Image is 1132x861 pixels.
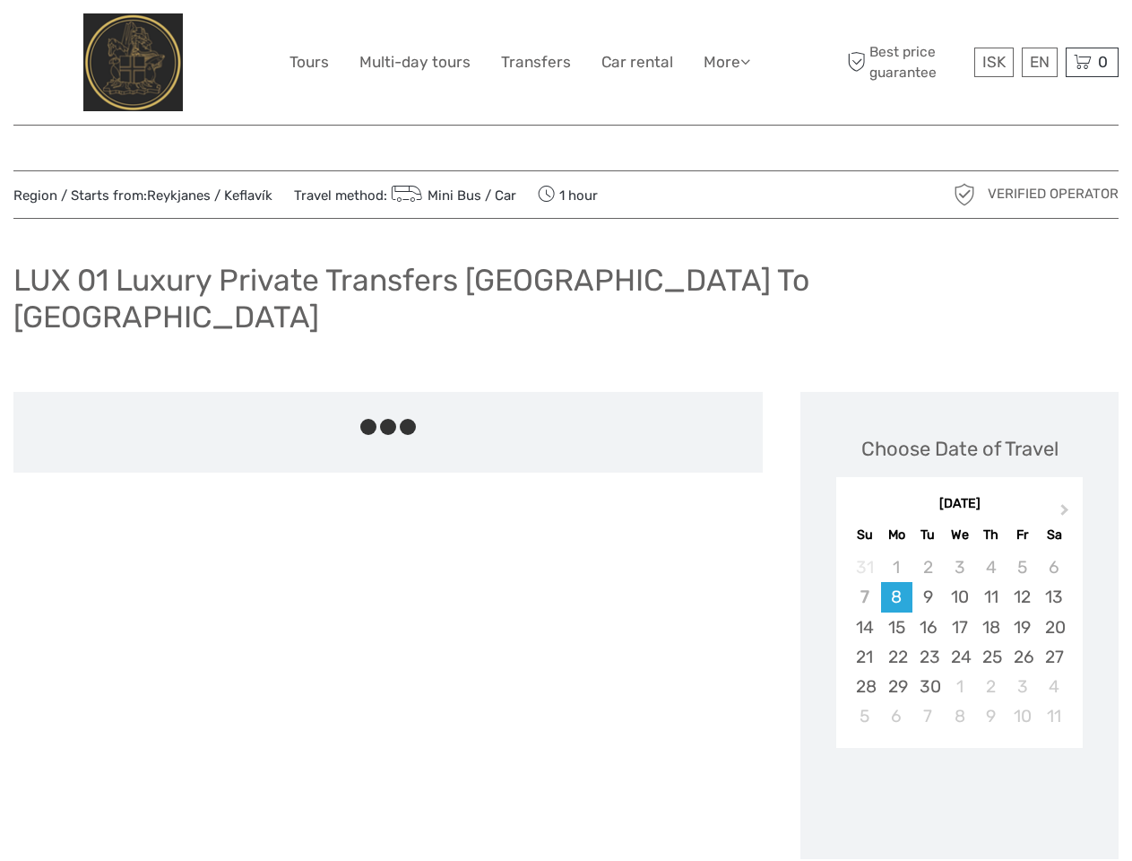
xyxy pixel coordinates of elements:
[975,642,1007,672] div: Choose Thursday, September 25th, 2025
[912,582,944,612] div: Choose Tuesday, September 9th, 2025
[13,262,1119,335] h1: LUX 01 Luxury Private Transfers [GEOGRAPHIC_DATA] To [GEOGRAPHIC_DATA]
[538,182,598,207] span: 1 hour
[975,552,1007,582] div: Not available Thursday, September 4th, 2025
[881,582,912,612] div: Choose Monday, September 8th, 2025
[501,49,571,75] a: Transfers
[147,187,272,204] a: Reykjanes / Keflavík
[912,613,944,642] div: Choose Tuesday, September 16th, 2025
[912,523,944,547] div: Tu
[944,672,975,701] div: Choose Wednesday, October 1st, 2025
[912,672,944,701] div: Choose Tuesday, September 30th, 2025
[1038,582,1069,612] div: Choose Saturday, September 13th, 2025
[1007,642,1038,672] div: Choose Friday, September 26th, 2025
[881,613,912,642] div: Choose Monday, September 15th, 2025
[944,613,975,642] div: Choose Wednesday, September 17th, 2025
[1095,53,1110,71] span: 0
[975,701,1007,731] div: Choose Thursday, October 9th, 2025
[881,701,912,731] div: Choose Monday, October 6th, 2025
[13,187,272,205] span: Region / Starts from:
[975,613,1007,642] div: Choose Thursday, September 18th, 2025
[975,672,1007,701] div: Choose Thursday, October 2nd, 2025
[954,794,965,805] div: Loading...
[289,49,329,75] a: Tours
[83,13,183,111] img: City Center Hotel
[704,49,750,75] a: More
[1007,552,1038,582] div: Not available Friday, September 5th, 2025
[944,701,975,731] div: Choose Wednesday, October 8th, 2025
[912,642,944,672] div: Choose Tuesday, September 23rd, 2025
[601,49,673,75] a: Car rental
[944,552,975,582] div: Not available Wednesday, September 3rd, 2025
[849,642,880,672] div: Choose Sunday, September 21st, 2025
[1007,613,1038,642] div: Choose Friday, September 19th, 2025
[1007,701,1038,731] div: Choose Friday, October 10th, 2025
[861,435,1059,463] div: Choose Date of Travel
[359,49,471,75] a: Multi-day tours
[1022,48,1058,77] div: EN
[950,180,979,209] img: verified_operator_grey_128.png
[849,672,880,701] div: Choose Sunday, September 28th, 2025
[944,582,975,612] div: Choose Wednesday, September 10th, 2025
[1038,672,1069,701] div: Choose Saturday, October 4th, 2025
[1038,642,1069,672] div: Choose Saturday, September 27th, 2025
[843,42,970,82] span: Best price guarantee
[975,582,1007,612] div: Choose Thursday, September 11th, 2025
[849,523,880,547] div: Su
[387,187,516,204] a: Mini Bus / Car
[842,552,1076,731] div: month 2025-09
[1007,672,1038,701] div: Choose Friday, October 3rd, 2025
[1007,582,1038,612] div: Choose Friday, September 12th, 2025
[836,495,1083,514] div: [DATE]
[849,552,880,582] div: Not available Sunday, August 31st, 2025
[849,582,880,612] div: Not available Sunday, September 7th, 2025
[912,552,944,582] div: Not available Tuesday, September 2nd, 2025
[881,552,912,582] div: Not available Monday, September 1st, 2025
[988,185,1119,204] span: Verified Operator
[1038,552,1069,582] div: Not available Saturday, September 6th, 2025
[944,523,975,547] div: We
[294,182,516,207] span: Travel method:
[1052,500,1081,528] button: Next Month
[849,613,880,642] div: Choose Sunday, September 14th, 2025
[982,53,1006,71] span: ISK
[944,642,975,672] div: Choose Wednesday, September 24th, 2025
[881,642,912,672] div: Choose Monday, September 22nd, 2025
[1038,523,1069,547] div: Sa
[975,523,1007,547] div: Th
[849,701,880,731] div: Choose Sunday, October 5th, 2025
[912,701,944,731] div: Choose Tuesday, October 7th, 2025
[1038,613,1069,642] div: Choose Saturday, September 20th, 2025
[1007,523,1038,547] div: Fr
[1038,701,1069,731] div: Choose Saturday, October 11th, 2025
[881,672,912,701] div: Choose Monday, September 29th, 2025
[881,523,912,547] div: Mo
